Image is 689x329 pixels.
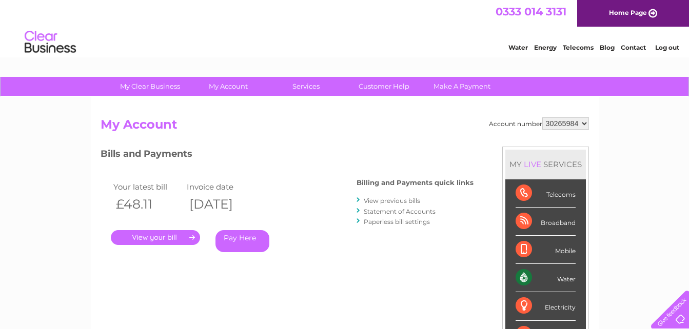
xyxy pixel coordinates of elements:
a: Make A Payment [420,77,504,96]
div: LIVE [522,159,543,169]
div: Telecoms [516,179,576,208]
h2: My Account [101,117,589,137]
td: Invoice date [184,180,258,194]
a: Blog [600,44,615,51]
h4: Billing and Payments quick links [357,179,474,187]
div: Water [516,264,576,292]
a: . [111,230,200,245]
a: Energy [534,44,557,51]
a: Services [264,77,348,96]
a: Contact [621,44,646,51]
div: MY SERVICES [505,150,586,179]
a: Telecoms [563,44,594,51]
a: My Clear Business [108,77,192,96]
a: View previous bills [364,197,420,204]
td: Your latest bill [111,180,185,194]
a: Water [508,44,528,51]
a: Customer Help [342,77,426,96]
div: Account number [489,117,589,130]
div: Electricity [516,292,576,320]
h3: Bills and Payments [101,147,474,164]
div: Mobile [516,236,576,264]
a: 0333 014 3131 [496,5,566,18]
div: Clear Business is a trading name of Verastar Limited (registered in [GEOGRAPHIC_DATA] No. 3667643... [103,6,587,50]
a: Statement of Accounts [364,208,436,215]
th: [DATE] [184,194,258,215]
a: Paperless bill settings [364,218,430,225]
a: My Account [186,77,270,96]
th: £48.11 [111,194,185,215]
div: Broadband [516,208,576,236]
img: logo.png [24,27,76,58]
a: Pay Here [215,230,269,252]
a: Log out [655,44,679,51]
